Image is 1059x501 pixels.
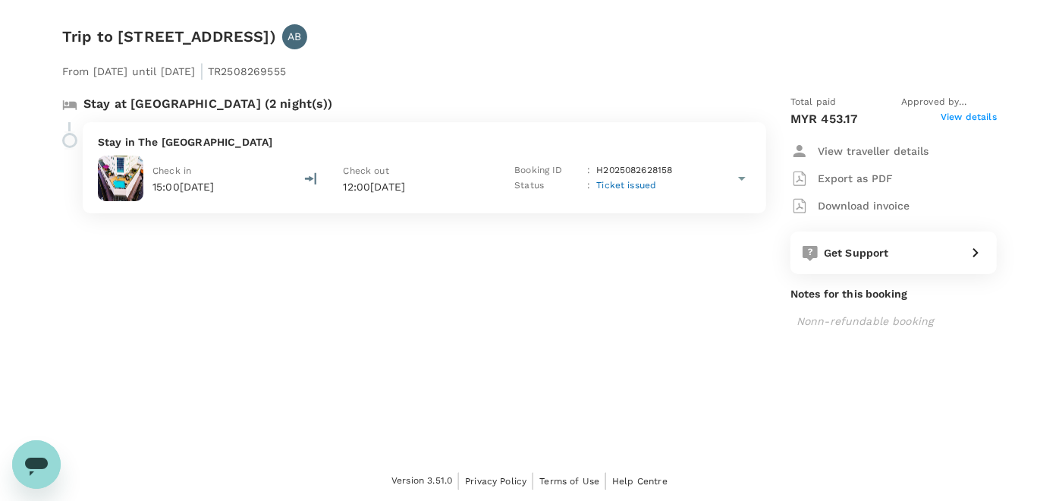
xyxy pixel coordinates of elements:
[62,55,286,83] p: From [DATE] until [DATE] TR2508269555
[790,192,910,219] button: Download invoice
[152,165,191,176] span: Check in
[818,171,893,186] p: Export as PDF
[818,198,910,213] p: Download invoice
[83,95,333,113] p: Stay at [GEOGRAPHIC_DATA] (2 night(s))
[465,476,526,487] span: Privacy Policy
[465,473,526,490] a: Privacy Policy
[200,60,204,81] span: |
[152,179,215,194] p: 15:00[DATE]
[790,95,837,110] span: Total paid
[790,137,929,165] button: View traveller details
[901,95,997,110] span: Approved by
[539,473,599,490] a: Terms of Use
[596,180,656,191] span: Ticket issued
[587,163,590,178] p: :
[62,24,276,49] h6: Trip to [STREET_ADDRESS])
[797,314,991,329] p: Nonn-refundable booking
[514,163,581,178] p: Booking ID
[12,440,61,489] iframe: Button to launch messaging window
[824,247,889,259] span: Get Support
[818,143,929,159] p: View traveller details
[98,134,751,150] p: Stay in The [GEOGRAPHIC_DATA]
[344,179,488,194] p: 12:00[DATE]
[344,165,389,176] span: Check out
[391,474,452,489] span: Version 3.51.0
[288,29,301,44] p: AB
[790,286,997,301] p: Notes for this booking
[514,178,581,194] p: Status
[596,163,672,178] p: H2025082628158
[98,156,143,201] img: The Ixora Hotel Prai
[612,476,668,487] span: Help Centre
[941,110,997,128] span: View details
[587,178,590,194] p: :
[539,476,599,487] span: Terms of Use
[790,165,893,192] button: Export as PDF
[612,473,668,490] a: Help Centre
[790,110,858,128] p: MYR 453.17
